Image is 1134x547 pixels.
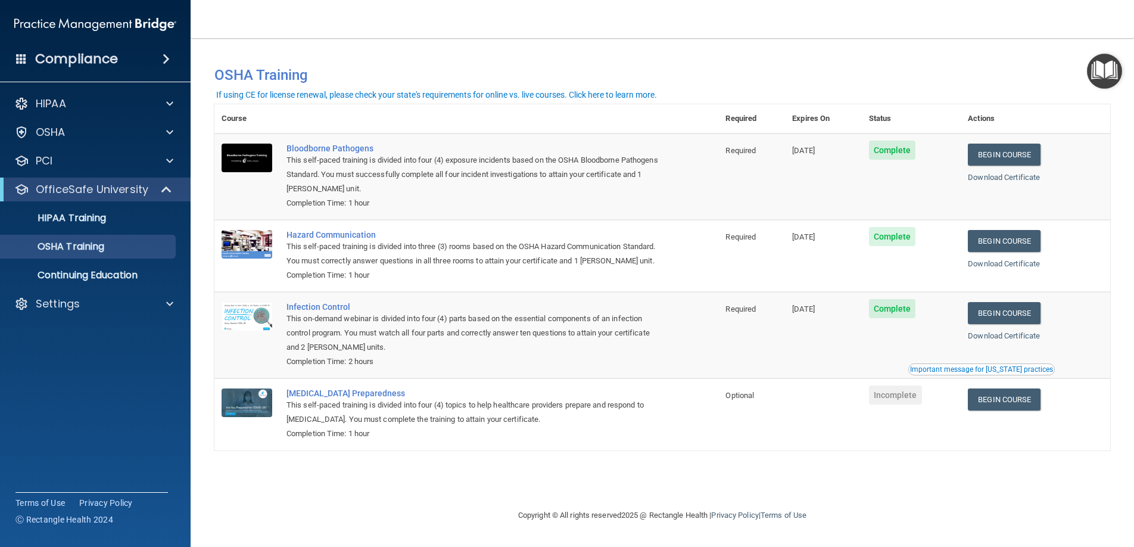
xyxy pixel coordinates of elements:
a: HIPAA [14,97,173,111]
div: Completion Time: 1 hour [286,196,659,210]
span: Complete [869,227,916,246]
a: Hazard Communication [286,230,659,240]
span: [DATE] [792,232,815,241]
p: OSHA Training [8,241,104,253]
p: Continuing Education [8,269,170,281]
div: This self-paced training is divided into four (4) topics to help healthcare providers prepare and... [286,398,659,427]
th: Actions [961,104,1110,133]
a: Privacy Policy [711,511,758,520]
button: If using CE for license renewal, please check your state's requirements for online vs. live cours... [214,89,659,101]
h4: Compliance [35,51,118,67]
p: PCI [36,154,52,168]
a: Begin Course [968,389,1040,411]
th: Status [862,104,961,133]
div: Completion Time: 1 hour [286,427,659,441]
span: Required [725,232,756,241]
div: Completion Time: 2 hours [286,355,659,369]
a: Settings [14,297,173,311]
span: Complete [869,299,916,318]
img: PMB logo [14,13,176,36]
a: PCI [14,154,173,168]
a: OfficeSafe University [14,182,173,197]
a: Begin Course [968,230,1040,252]
div: Copyright © All rights reserved 2025 @ Rectangle Health | | [445,496,880,534]
div: This self-paced training is divided into three (3) rooms based on the OSHA Hazard Communication S... [286,240,659,268]
a: Download Certificate [968,259,1040,268]
th: Expires On [785,104,861,133]
a: Download Certificate [968,173,1040,182]
span: Required [725,304,756,313]
a: Infection Control [286,302,659,312]
p: OfficeSafe University [36,182,148,197]
a: Privacy Policy [79,497,133,509]
a: Terms of Use [15,497,65,509]
div: Completion Time: 1 hour [286,268,659,282]
span: Ⓒ Rectangle Health 2024 [15,514,113,526]
button: Read this if you are a dental practitioner in the state of CA [908,363,1055,375]
a: Terms of Use [761,511,806,520]
a: OSHA [14,125,173,139]
a: Begin Course [968,144,1040,166]
span: Optional [725,391,754,400]
p: OSHA [36,125,66,139]
div: If using CE for license renewal, please check your state's requirements for online vs. live cours... [216,91,657,99]
th: Required [718,104,785,133]
p: HIPAA Training [8,212,106,224]
p: HIPAA [36,97,66,111]
a: [MEDICAL_DATA] Preparedness [286,389,659,398]
p: Settings [36,297,80,311]
th: Course [214,104,279,133]
div: Important message for [US_STATE] practices [910,366,1053,373]
span: [DATE] [792,146,815,155]
button: Open Resource Center [1087,54,1122,89]
span: Incomplete [869,386,922,405]
h4: OSHA Training [214,67,1110,83]
span: Complete [869,141,916,160]
span: Required [725,146,756,155]
a: Bloodborne Pathogens [286,144,659,153]
span: [DATE] [792,304,815,313]
div: This on-demand webinar is divided into four (4) parts based on the essential components of an inf... [286,312,659,355]
a: Download Certificate [968,331,1040,340]
div: This self-paced training is divided into four (4) exposure incidents based on the OSHA Bloodborne... [286,153,659,196]
a: Begin Course [968,302,1040,324]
